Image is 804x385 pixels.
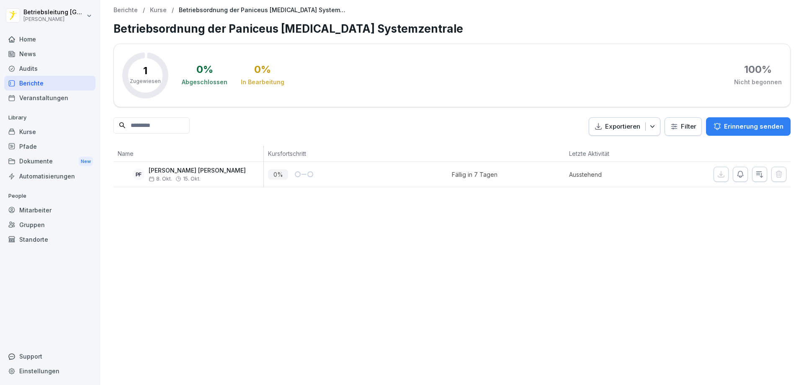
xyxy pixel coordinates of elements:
a: Automatisierungen [4,169,95,183]
p: Exportieren [605,122,640,132]
a: Home [4,32,95,47]
div: Dokumente [4,154,95,169]
div: Filter [670,122,696,131]
a: Audits [4,61,95,76]
button: Filter [665,118,701,136]
a: Pfade [4,139,95,154]
button: Erinnerung senden [706,117,791,136]
a: Berichte [113,7,138,14]
a: DokumenteNew [4,154,95,169]
a: Kurse [4,124,95,139]
div: Nicht begonnen [734,78,782,86]
p: 1 [143,66,147,76]
div: 0 % [254,65,271,75]
p: [PERSON_NAME] [PERSON_NAME] [149,167,246,174]
p: Betriebsordnung der Paniceus [MEDICAL_DATA] Systemzentrale [179,7,346,14]
p: [PERSON_NAME] [23,16,85,22]
div: PF [133,168,144,180]
a: Standorte [4,232,95,247]
div: Abgeschlossen [182,78,227,86]
span: 15. Okt. [183,176,201,182]
div: New [79,157,93,166]
p: Betriebsleitung [GEOGRAPHIC_DATA] [23,9,85,16]
div: Fällig in 7 Tagen [452,170,497,179]
p: Name [118,149,259,158]
a: Einstellungen [4,364,95,378]
a: Mitarbeiter [4,203,95,217]
h1: Betriebsordnung der Paniceus [MEDICAL_DATA] Systemzentrale [113,21,791,37]
p: Zugewiesen [130,78,161,85]
p: Library [4,111,95,124]
span: 8. Okt. [149,176,172,182]
a: Kurse [150,7,167,14]
a: News [4,47,95,61]
a: Berichte [4,76,95,90]
p: People [4,189,95,203]
div: Support [4,349,95,364]
button: Exportieren [589,117,660,136]
p: / [172,7,174,14]
p: Erinnerung senden [724,122,783,131]
p: Letzte Aktivität [569,149,655,158]
p: 0 % [268,169,288,180]
a: Veranstaltungen [4,90,95,105]
a: Gruppen [4,217,95,232]
p: / [143,7,145,14]
div: In Bearbeitung [241,78,284,86]
div: 0 % [196,65,213,75]
div: 100 % [744,65,772,75]
p: Ausstehend [569,170,659,179]
p: Kursfortschritt [268,149,448,158]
